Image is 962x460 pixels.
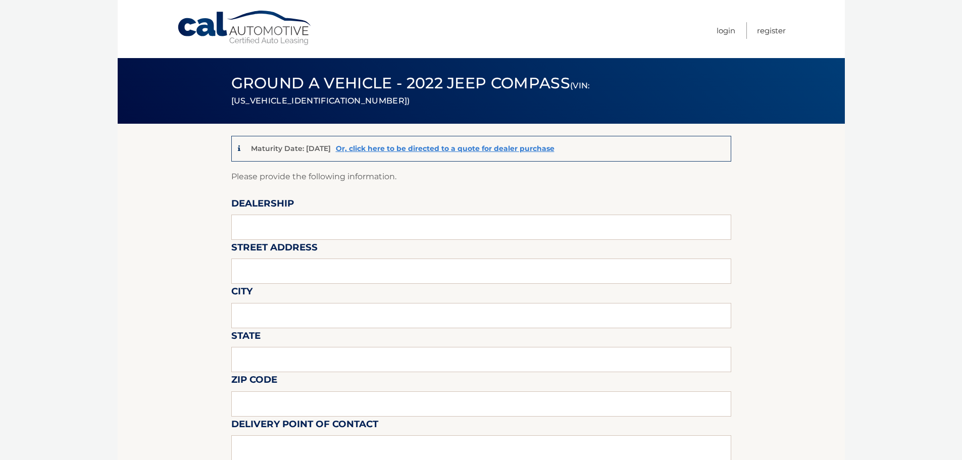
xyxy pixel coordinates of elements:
[231,417,378,435] label: Delivery Point of Contact
[231,372,277,391] label: Zip Code
[231,328,261,347] label: State
[757,22,786,39] a: Register
[231,81,590,106] small: (VIN: [US_VEHICLE_IDENTIFICATION_NUMBER])
[336,144,554,153] a: Or, click here to be directed to a quote for dealer purchase
[231,170,731,184] p: Please provide the following information.
[231,196,294,215] label: Dealership
[717,22,735,39] a: Login
[231,74,590,108] span: Ground a Vehicle - 2022 Jeep Compass
[251,144,331,153] p: Maturity Date: [DATE]
[177,10,313,46] a: Cal Automotive
[231,284,252,302] label: City
[231,240,318,259] label: Street Address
